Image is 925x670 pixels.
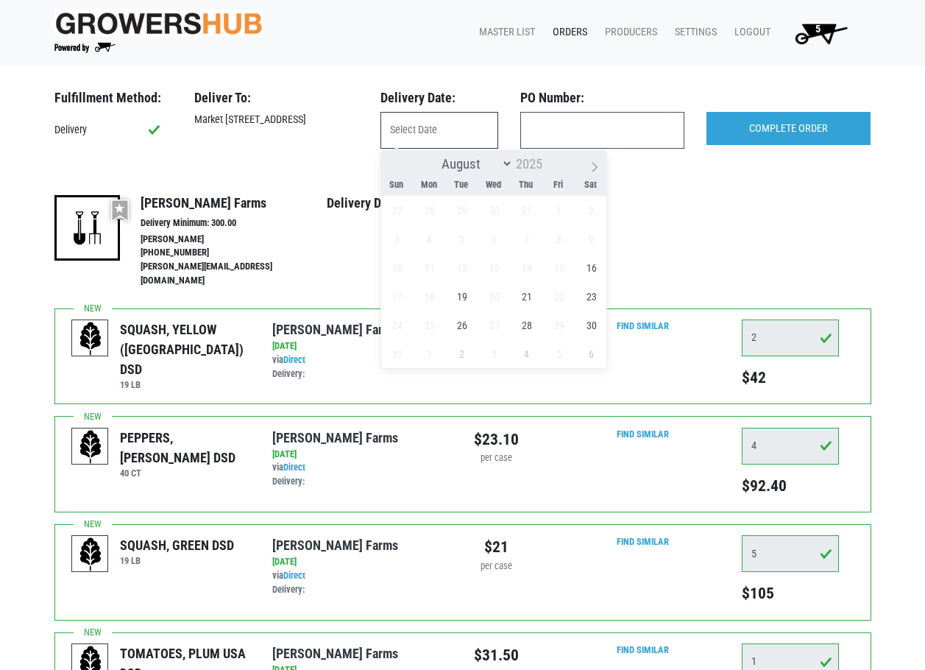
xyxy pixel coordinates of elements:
[577,282,606,311] span: August 23, 2025
[120,468,250,479] h6: 40 CT
[141,216,327,230] li: Delivery Minimum: 300.00
[54,195,120,261] img: 16-a7ead4628f8e1841ef7647162d388ade.png
[510,180,542,190] span: Thu
[545,196,573,225] span: August 1, 2025
[480,339,508,368] span: September 3, 2025
[272,475,451,489] div: Delivery:
[545,225,573,253] span: August 8, 2025
[415,339,444,368] span: September 1, 2025
[272,569,451,597] div: via
[54,90,172,106] h3: Fulfillment Method:
[327,195,470,211] h4: Delivery Days
[474,643,519,667] div: $31.50
[272,646,398,661] a: [PERSON_NAME] Farms
[742,428,839,465] input: Qty
[272,339,451,353] div: [DATE]
[815,23,821,35] span: 5
[617,536,669,547] a: Find Similar
[512,225,541,253] span: August 7, 2025
[435,155,513,173] select: Month
[72,536,109,573] img: placeholder-variety-43d6402dacf2d531de610a020419775a.svg
[742,476,839,496] h5: $92.40
[141,195,327,211] h4: [PERSON_NAME] Farms
[577,253,606,282] span: August 16, 2025
[272,583,451,597] div: Delivery:
[415,225,444,253] span: August 4, 2025
[141,246,327,260] li: [PHONE_NUMBER]
[474,451,519,465] div: per case
[474,535,519,559] div: $21
[54,10,263,37] img: original-fc7597fdc6adbb9d0e2ae620e786d1a2.jpg
[480,311,508,339] span: August 27, 2025
[272,430,398,445] a: [PERSON_NAME] Farms
[723,18,776,46] a: Logout
[512,282,541,311] span: August 21, 2025
[474,428,519,451] div: $23.10
[120,428,250,468] div: PEPPERS, [PERSON_NAME] DSD
[742,535,839,572] input: Qty
[447,311,476,339] span: August 26, 2025
[447,225,476,253] span: August 5, 2025
[742,320,839,356] input: Qty
[512,253,541,282] span: August 14, 2025
[467,18,541,46] a: Master List
[542,180,575,190] span: Fri
[478,180,510,190] span: Wed
[545,282,573,311] span: August 22, 2025
[788,18,854,48] img: Cart
[575,180,607,190] span: Sat
[577,339,606,368] span: September 6, 2025
[545,311,573,339] span: August 29, 2025
[380,90,498,106] h3: Delivery Date:
[383,282,411,311] span: August 17, 2025
[447,253,476,282] span: August 12, 2025
[272,322,398,337] a: [PERSON_NAME] Farms
[742,584,839,603] h5: $105
[480,282,508,311] span: August 20, 2025
[447,196,476,225] span: July 29, 2025
[577,311,606,339] span: August 30, 2025
[120,320,250,379] div: SQUASH, YELLOW ([GEOGRAPHIC_DATA]) DSD
[272,367,451,381] div: Delivery:
[272,461,451,489] div: via
[512,339,541,368] span: September 4, 2025
[617,320,669,331] a: Find Similar
[272,353,451,381] div: via
[383,311,411,339] span: August 24, 2025
[512,311,541,339] span: August 28, 2025
[272,537,398,553] a: [PERSON_NAME] Farms
[383,225,411,253] span: August 3, 2025
[72,429,109,465] img: placeholder-variety-43d6402dacf2d531de610a020419775a.svg
[663,18,723,46] a: Settings
[72,320,109,357] img: placeholder-variety-43d6402dacf2d531de610a020419775a.svg
[541,18,593,46] a: Orders
[183,112,369,128] div: Market [STREET_ADDRESS]
[272,448,451,462] div: [DATE]
[283,462,305,473] a: Direct
[383,339,411,368] span: August 31, 2025
[776,18,860,48] a: 5
[480,225,508,253] span: August 6, 2025
[413,180,445,190] span: Mon
[283,570,305,581] a: Direct
[415,253,444,282] span: August 11, 2025
[380,180,413,190] span: Sun
[742,368,839,387] h5: $42
[415,196,444,225] span: July 28, 2025
[520,90,684,106] h3: PO Number:
[617,644,669,655] a: Find Similar
[593,18,663,46] a: Producers
[383,253,411,282] span: August 10, 2025
[283,354,305,365] a: Direct
[415,311,444,339] span: August 25, 2025
[447,339,476,368] span: September 2, 2025
[120,379,250,390] h6: 19 LB
[272,555,451,569] div: [DATE]
[474,560,519,574] div: per case
[577,225,606,253] span: August 9, 2025
[445,180,478,190] span: Tue
[545,339,573,368] span: September 5, 2025
[512,196,541,225] span: July 31, 2025
[577,196,606,225] span: August 2, 2025
[480,196,508,225] span: July 30, 2025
